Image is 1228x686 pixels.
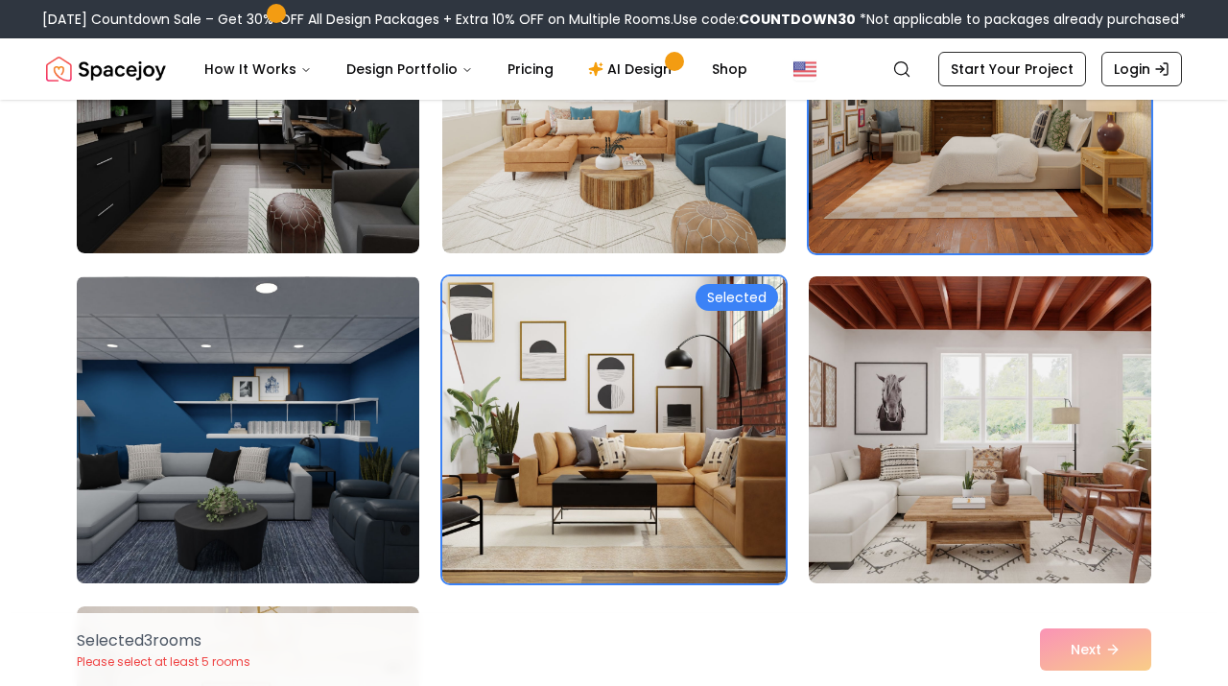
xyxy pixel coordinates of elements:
[856,10,1186,29] span: *Not applicable to packages already purchased*
[938,52,1086,86] a: Start Your Project
[492,50,569,88] a: Pricing
[46,38,1182,100] nav: Global
[189,50,763,88] nav: Main
[673,10,856,29] span: Use code:
[77,654,250,670] p: Please select at least 5 rooms
[739,10,856,29] b: COUNTDOWN30
[573,50,693,88] a: AI Design
[697,50,763,88] a: Shop
[77,629,250,652] p: Selected 3 room s
[331,50,488,88] button: Design Portfolio
[793,58,816,81] img: United States
[1101,52,1182,86] a: Login
[696,284,778,311] div: Selected
[42,10,1186,29] div: [DATE] Countdown Sale – Get 30% OFF All Design Packages + Extra 10% OFF on Multiple Rooms.
[46,50,166,88] img: Spacejoy Logo
[68,269,428,591] img: Room room-97
[809,276,1151,583] img: Room room-99
[442,276,785,583] img: Room room-98
[189,50,327,88] button: How It Works
[46,50,166,88] a: Spacejoy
